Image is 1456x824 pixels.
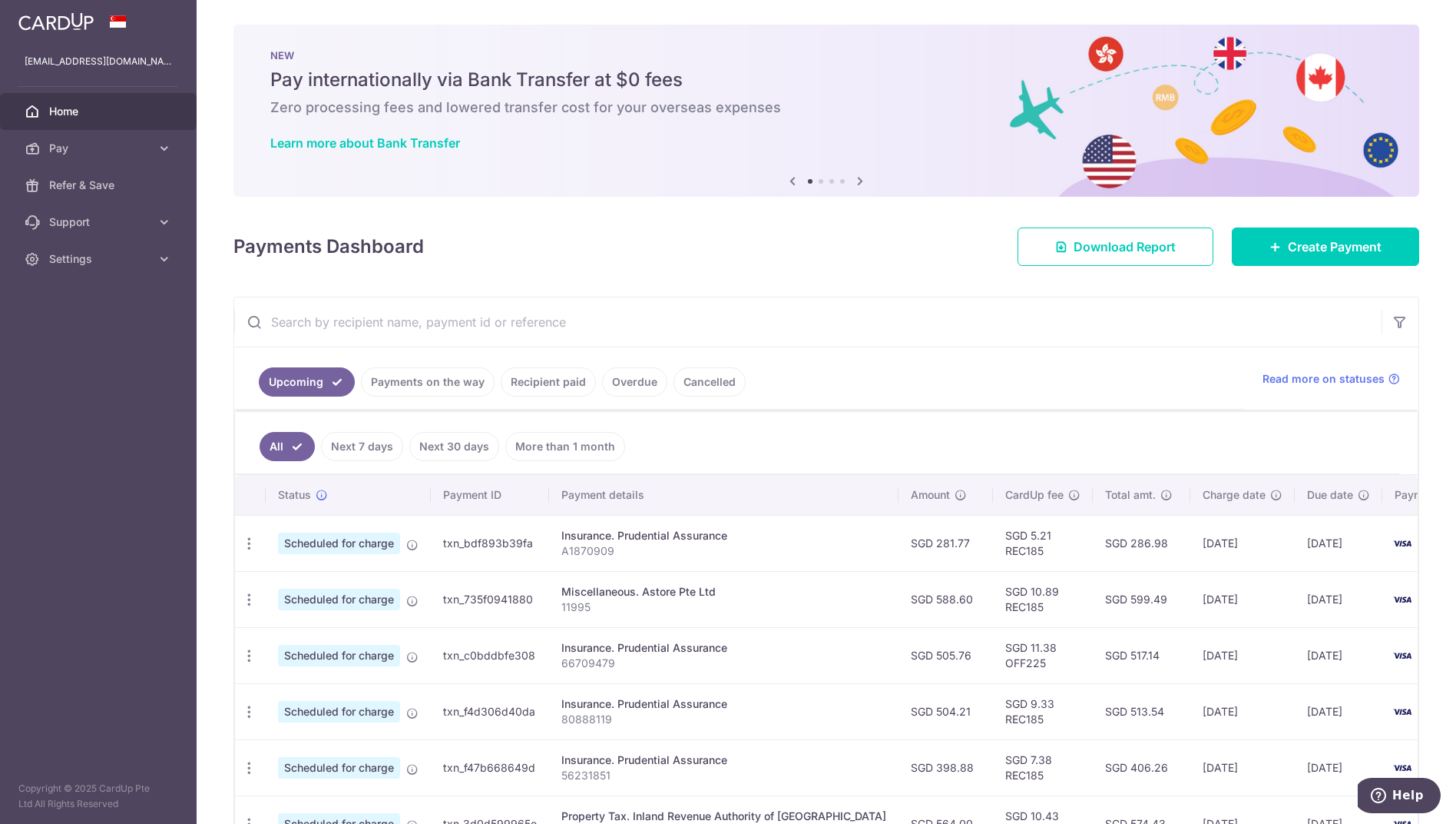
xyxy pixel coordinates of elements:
img: Bank Card [1387,534,1418,553]
div: Insurance. Prudential Assurance [561,528,886,543]
img: Bank Card [1387,590,1418,609]
td: SGD 504.21 [898,683,993,739]
a: Payments on the way [361,367,495,397]
span: Home [49,104,151,119]
a: Cancelled [673,367,746,397]
a: Overdue [602,367,667,397]
img: Bank Card [1387,759,1418,777]
td: SGD 11.38 OFF225 [993,627,1093,683]
td: [DATE] [1190,627,1295,683]
img: Bank Card [1387,703,1418,721]
span: Due date [1307,487,1353,503]
span: Refer & Save [49,178,151,193]
p: 11995 [561,600,886,615]
td: txn_f47b668649d [431,739,549,796]
a: Recipient paid [501,367,596,397]
span: Download Report [1074,238,1176,256]
p: 56231851 [561,768,886,783]
span: CardUp fee [1005,487,1064,503]
h4: Payments Dashboard [233,233,424,261]
th: Payment ID [431,475,549,515]
td: [DATE] [1295,571,1382,627]
td: [DATE] [1190,515,1295,571]
span: Scheduled for charge [278,701,400,723]
span: Scheduled for charge [278,757,400,779]
a: Upcoming [259,367,355,397]
td: txn_bdf893b39fa [431,515,549,571]
td: [DATE] [1295,627,1382,683]
img: Bank transfer banner [233,25,1419,197]
td: SGD 588.60 [898,571,993,627]
td: [DATE] [1295,515,1382,571]
div: Miscellaneous. Astore Pte Ltd [561,584,886,600]
td: SGD 505.76 [898,627,993,683]
td: [DATE] [1295,683,1382,739]
p: 66709479 [561,656,886,671]
p: A1870909 [561,543,886,559]
span: Scheduled for charge [278,645,400,666]
h6: Zero processing fees and lowered transfer cost for your overseas expenses [270,98,1382,117]
a: Read more on statuses [1262,371,1400,387]
a: Download Report [1018,228,1213,266]
span: Charge date [1203,487,1266,503]
td: SGD 9.33 REC185 [993,683,1093,739]
span: Pay [49,141,151,156]
span: Support [49,214,151,230]
td: SGD 398.88 [898,739,993,796]
td: SGD 7.38 REC185 [993,739,1093,796]
td: txn_735f0941880 [431,571,549,627]
td: SGD 5.21 REC185 [993,515,1093,571]
div: Insurance. Prudential Assurance [561,640,886,656]
span: Scheduled for charge [278,589,400,610]
td: [DATE] [1190,683,1295,739]
h5: Pay internationally via Bank Transfer at $0 fees [270,68,1382,92]
div: Insurance. Prudential Assurance [561,753,886,768]
input: Search by recipient name, payment id or reference [234,297,1382,347]
span: Amount [911,487,950,503]
img: CardUp [18,12,94,31]
span: Status [278,487,311,503]
td: SGD 599.49 [1093,571,1190,627]
th: Payment details [549,475,898,515]
div: Insurance. Prudential Assurance [561,696,886,712]
td: [DATE] [1295,739,1382,796]
span: Create Payment [1288,238,1382,256]
span: Scheduled for charge [278,533,400,554]
td: SGD 281.77 [898,515,993,571]
td: SGD 513.54 [1093,683,1190,739]
span: Settings [49,251,151,267]
a: Next 30 days [409,432,499,461]
td: SGD 10.89 REC185 [993,571,1093,627]
a: Next 7 days [321,432,403,461]
td: SGD 286.98 [1093,515,1190,571]
a: Create Payment [1232,228,1419,266]
iframe: Opens a widget where you can find more information [1358,778,1441,816]
td: [DATE] [1190,739,1295,796]
p: 80888119 [561,712,886,727]
span: Read more on statuses [1262,371,1385,387]
td: [DATE] [1190,571,1295,627]
a: More than 1 month [505,432,625,461]
td: SGD 517.14 [1093,627,1190,683]
a: Learn more about Bank Transfer [270,135,460,151]
a: All [260,432,315,461]
td: txn_c0bddbfe308 [431,627,549,683]
span: Total amt. [1105,487,1156,503]
img: Bank Card [1387,646,1418,665]
div: Property Tax. Inland Revenue Authority of [GEOGRAPHIC_DATA] [561,809,886,824]
p: NEW [270,49,1382,61]
td: SGD 406.26 [1093,739,1190,796]
p: [EMAIL_ADDRESS][DOMAIN_NAME] [25,54,172,69]
td: txn_f4d306d40da [431,683,549,739]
